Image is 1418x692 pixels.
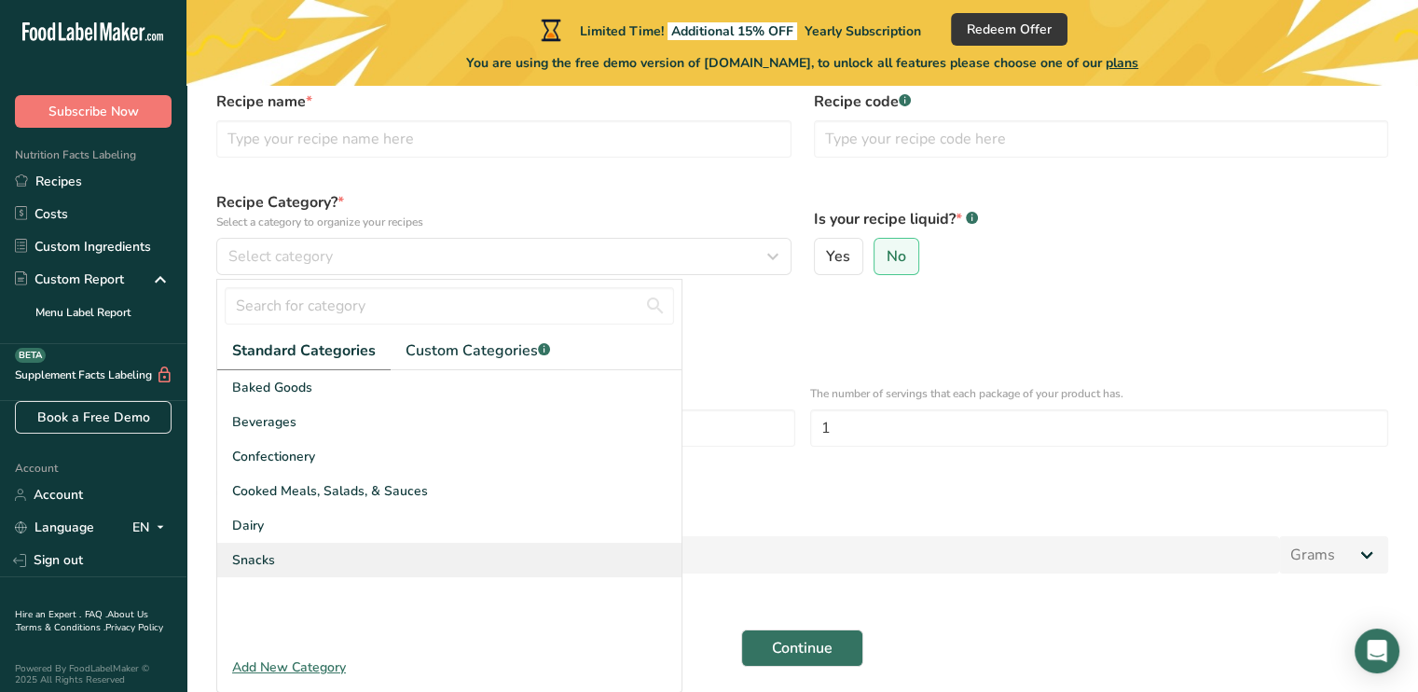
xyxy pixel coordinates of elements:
span: Confectionery [232,447,315,466]
label: Recipe Category? [216,191,792,230]
input: Type your recipe name here [216,120,792,158]
a: Terms & Conditions . [16,621,105,634]
div: BETA [15,348,46,363]
span: Beverages [232,412,296,432]
div: Specify the number of servings the recipe makes OR Fix a specific serving weight [216,331,1388,348]
div: Custom Report [15,270,124,289]
span: Yearly Subscription [805,22,921,40]
label: Is your recipe liquid? [814,208,1389,230]
button: Continue [741,630,863,667]
div: Limited Time! [537,19,921,41]
label: Recipe name [216,90,792,113]
a: FAQ . [85,608,107,621]
p: Add recipe serving size. [216,512,1388,529]
span: Additional 15% OFF [668,22,797,40]
span: Dairy [232,516,264,535]
span: Redeem Offer [967,20,1052,39]
span: Select category [228,245,333,268]
input: Search for category [225,287,674,325]
span: No [887,247,906,266]
button: Redeem Offer [951,13,1067,46]
a: About Us . [15,608,148,634]
input: Type your recipe code here [814,120,1389,158]
div: Define serving size details [216,309,1388,331]
p: Select a category to organize your recipes [216,214,792,230]
div: Powered By FoodLabelMaker © 2025 All Rights Reserved [15,663,172,685]
label: Recipe code [814,90,1389,113]
span: Yes [826,247,850,266]
span: Subscribe Now [48,102,139,121]
p: The number of servings that each package of your product has. [810,385,1389,402]
span: Continue [772,637,833,659]
a: Hire an Expert . [15,608,81,621]
input: Type your serving size here [216,536,1279,574]
div: Open Intercom Messenger [1355,629,1399,673]
span: Custom Categories [406,339,550,362]
a: Book a Free Demo [15,401,172,434]
span: plans [1106,54,1138,72]
span: Baked Goods [232,378,312,397]
span: You are using the free demo version of [DOMAIN_NAME], to unlock all features please choose one of... [466,53,1138,73]
div: Add New Category [217,657,681,677]
div: OR [205,458,243,475]
button: Select category [216,238,792,275]
button: Subscribe Now [15,95,172,128]
span: Snacks [232,550,275,570]
span: Cooked Meals, Salads, & Sauces [232,481,428,501]
a: Privacy Policy [105,621,163,634]
a: Language [15,511,94,544]
div: EN [132,517,172,539]
span: Standard Categories [232,339,376,362]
